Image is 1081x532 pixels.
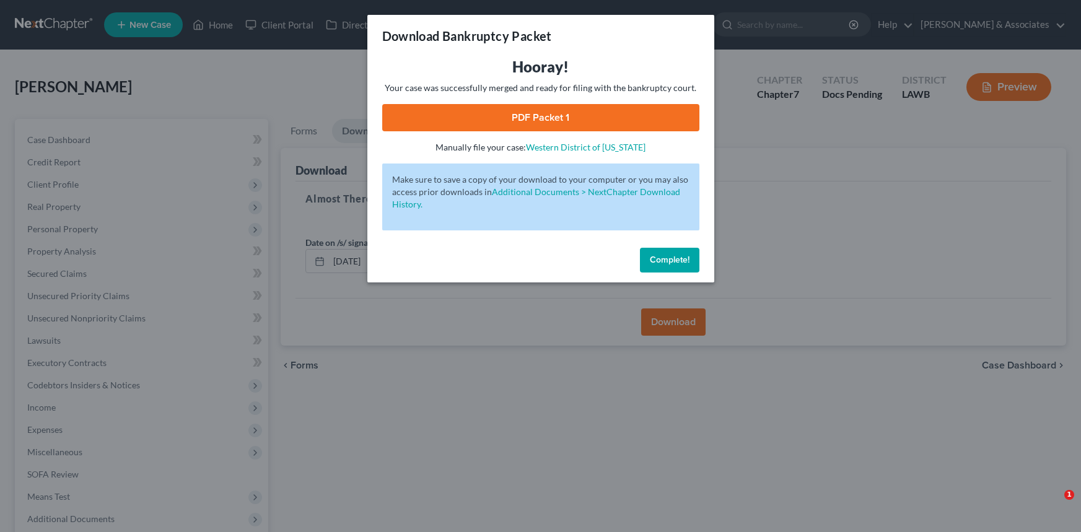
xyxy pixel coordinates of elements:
[392,173,689,211] p: Make sure to save a copy of your download to your computer or you may also access prior downloads in
[640,248,699,273] button: Complete!
[650,255,689,265] span: Complete!
[1039,490,1069,520] iframe: Intercom live chat
[392,186,680,209] a: Additional Documents > NextChapter Download History.
[382,141,699,154] p: Manually file your case:
[382,57,699,77] h3: Hooray!
[382,82,699,94] p: Your case was successfully merged and ready for filing with the bankruptcy court.
[526,142,646,152] a: Western District of [US_STATE]
[382,27,552,45] h3: Download Bankruptcy Packet
[382,104,699,131] a: PDF Packet 1
[1064,490,1074,500] span: 1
